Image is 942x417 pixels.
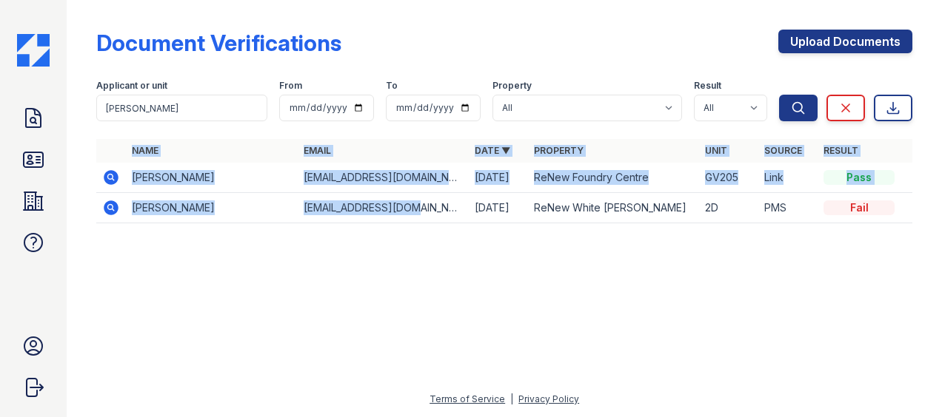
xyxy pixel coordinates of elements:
td: GV205 [699,163,758,193]
td: [DATE] [469,193,528,223]
a: Upload Documents [778,30,912,53]
a: Name [132,145,158,156]
a: Email [304,145,331,156]
div: Fail [824,200,895,215]
a: Result [824,145,858,156]
td: [EMAIL_ADDRESS][DOMAIN_NAME] [298,163,469,193]
td: 2D [699,193,758,223]
td: Link [758,163,818,193]
label: From [279,80,302,92]
td: [PERSON_NAME] [126,163,297,193]
td: ReNew Foundry Centre [528,163,699,193]
a: Property [534,145,584,156]
td: [DATE] [469,163,528,193]
label: To [386,80,398,92]
a: Unit [705,145,727,156]
img: CE_Icon_Blue-c292c112584629df590d857e76928e9f676e5b41ef8f769ba2f05ee15b207248.png [17,34,50,67]
div: | [510,393,513,404]
label: Applicant or unit [96,80,167,92]
label: Result [694,80,721,92]
td: [EMAIL_ADDRESS][DOMAIN_NAME] [298,193,469,223]
label: Property [492,80,532,92]
div: Document Verifications [96,30,341,56]
input: Search by name, email, or unit number [96,95,267,121]
td: ReNew White [PERSON_NAME] [528,193,699,223]
a: Date ▼ [475,145,510,156]
td: PMS [758,193,818,223]
td: [PERSON_NAME] [126,193,297,223]
a: Source [764,145,802,156]
a: Terms of Service [430,393,505,404]
a: Privacy Policy [518,393,579,404]
div: Pass [824,170,895,185]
